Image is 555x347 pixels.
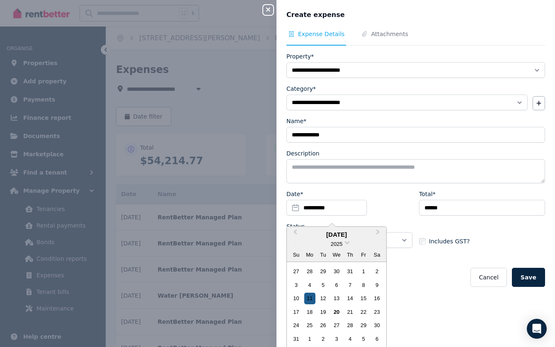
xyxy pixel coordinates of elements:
span: Includes GST? [429,237,470,245]
div: Tu [317,249,329,260]
label: Date* [286,190,303,198]
div: Su [291,249,302,260]
div: Choose Thursday, July 31st, 2025 [344,266,356,277]
div: Choose Monday, July 28th, 2025 [304,266,315,277]
label: Property* [286,52,314,61]
span: Attachments [371,30,408,38]
div: Choose Sunday, August 17th, 2025 [291,306,302,318]
div: Choose Tuesday, August 19th, 2025 [317,306,329,318]
div: Choose Thursday, September 4th, 2025 [344,333,356,345]
div: Choose Sunday, August 3rd, 2025 [291,279,302,291]
label: Name* [286,117,306,125]
div: Mo [304,249,315,260]
div: Choose Tuesday, July 29th, 2025 [317,266,329,277]
div: Choose Thursday, August 7th, 2025 [344,279,356,291]
div: Choose Sunday, July 27th, 2025 [291,266,302,277]
div: Choose Saturday, August 30th, 2025 [371,320,383,331]
div: Th [344,249,356,260]
div: Choose Wednesday, August 27th, 2025 [331,320,342,331]
div: Sa [371,249,383,260]
label: Total* [419,190,436,198]
span: 2025 [331,241,342,247]
div: Choose Monday, August 4th, 2025 [304,279,315,291]
div: Choose Wednesday, September 3rd, 2025 [331,333,342,345]
div: Choose Thursday, August 14th, 2025 [344,293,356,304]
div: Choose Wednesday, August 20th, 2025 [331,306,342,318]
div: Choose Thursday, August 21st, 2025 [344,306,356,318]
div: Choose Friday, August 1st, 2025 [358,266,369,277]
div: Choose Sunday, August 31st, 2025 [291,333,302,345]
div: Fr [358,249,369,260]
div: Choose Wednesday, August 6th, 2025 [331,279,342,291]
div: Choose Monday, September 1st, 2025 [304,333,315,345]
span: Create expense [286,10,345,20]
div: Choose Saturday, August 9th, 2025 [371,279,383,291]
nav: Tabs [286,30,545,46]
div: Choose Friday, August 29th, 2025 [358,320,369,331]
div: Choose Tuesday, August 26th, 2025 [317,320,329,331]
label: Description [286,149,320,158]
div: Open Intercom Messenger [527,319,547,339]
div: Choose Wednesday, August 13th, 2025 [331,293,342,304]
div: We [331,249,342,260]
button: Save [512,268,545,287]
div: Choose Friday, August 22nd, 2025 [358,306,369,318]
div: Choose Sunday, August 10th, 2025 [291,293,302,304]
div: Choose Friday, September 5th, 2025 [358,333,369,345]
input: Includes GST? [419,238,426,245]
div: Choose Saturday, September 6th, 2025 [371,333,383,345]
div: Choose Monday, August 11th, 2025 [304,293,315,304]
div: Choose Monday, August 25th, 2025 [304,320,315,331]
div: Choose Friday, August 15th, 2025 [358,293,369,304]
button: Next Month [372,228,385,241]
label: Category* [286,85,316,93]
span: Expense Details [298,30,344,38]
button: Previous Month [288,228,301,241]
div: Choose Wednesday, July 30th, 2025 [331,266,342,277]
div: Choose Saturday, August 23rd, 2025 [371,306,383,318]
div: Choose Monday, August 18th, 2025 [304,306,315,318]
div: month 2025-08 [289,265,383,346]
div: Choose Thursday, August 28th, 2025 [344,320,356,331]
div: Choose Sunday, August 24th, 2025 [291,320,302,331]
div: Choose Tuesday, August 12th, 2025 [317,293,329,304]
div: [DATE] [287,230,386,240]
div: Choose Saturday, August 16th, 2025 [371,293,383,304]
button: Cancel [470,268,507,287]
div: Choose Friday, August 8th, 2025 [358,279,369,291]
div: Choose Saturday, August 2nd, 2025 [371,266,383,277]
div: Choose Tuesday, August 5th, 2025 [317,279,329,291]
div: Choose Tuesday, September 2nd, 2025 [317,333,329,345]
